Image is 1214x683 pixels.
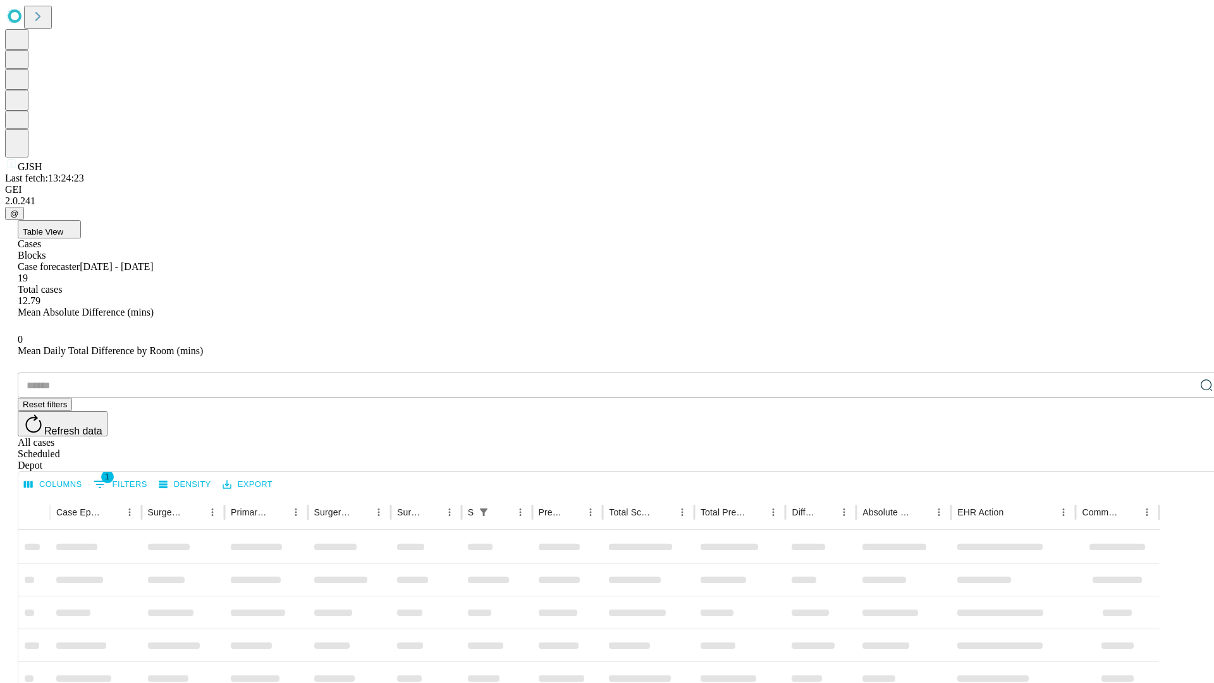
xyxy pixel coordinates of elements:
div: Absolute Difference [862,507,911,517]
button: Sort [912,503,930,521]
span: GJSH [18,161,42,172]
button: Sort [103,503,121,521]
span: Mean Daily Total Difference by Room (mins) [18,345,203,356]
button: @ [5,207,24,220]
button: Menu [441,503,458,521]
button: Menu [287,503,305,521]
div: Comments [1082,507,1119,517]
div: Scheduled In Room Duration [468,507,474,517]
span: @ [10,209,19,218]
button: Sort [352,503,370,521]
button: Menu [835,503,853,521]
button: Sort [269,503,287,521]
button: Sort [656,503,673,521]
button: Menu [204,503,221,521]
div: 1 active filter [475,503,493,521]
button: Show filters [475,503,493,521]
span: Reset filters [23,400,67,409]
span: [DATE] - [DATE] [80,261,153,272]
button: Sort [818,503,835,521]
button: Sort [494,503,512,521]
button: Export [219,475,276,495]
button: Menu [1055,503,1072,521]
button: Menu [1138,503,1156,521]
span: Last fetch: 13:24:23 [5,173,84,183]
div: Total Scheduled Duration [609,507,654,517]
div: Primary Service [231,507,267,517]
div: EHR Action [957,507,1003,517]
div: Surgeon Name [148,507,185,517]
button: Table View [18,220,81,238]
button: Reset filters [18,398,72,411]
span: 19 [18,273,28,283]
button: Menu [512,503,529,521]
button: Menu [370,503,388,521]
button: Show filters [90,474,150,495]
button: Sort [564,503,582,521]
button: Sort [186,503,204,521]
button: Menu [673,503,691,521]
button: Sort [423,503,441,521]
div: Total Predicted Duration [701,507,746,517]
div: GEI [5,184,1209,195]
div: Predicted In Room Duration [539,507,563,517]
div: 2.0.241 [5,195,1209,207]
span: 12.79 [18,295,40,306]
button: Sort [1120,503,1138,521]
button: Density [156,475,214,495]
span: 1 [101,471,114,483]
button: Menu [764,503,782,521]
button: Select columns [21,475,85,495]
span: 0 [18,334,23,345]
span: Case forecaster [18,261,80,272]
button: Menu [930,503,948,521]
div: Case Epic Id [56,507,102,517]
button: Sort [747,503,764,521]
div: Surgery Date [397,507,422,517]
div: Difference [792,507,816,517]
span: Refresh data [44,426,102,436]
div: Surgery Name [314,507,351,517]
button: Refresh data [18,411,107,436]
span: Table View [23,227,63,237]
button: Menu [582,503,599,521]
button: Sort [1005,503,1022,521]
button: Menu [121,503,138,521]
span: Total cases [18,284,62,295]
span: Mean Absolute Difference (mins) [18,307,154,317]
